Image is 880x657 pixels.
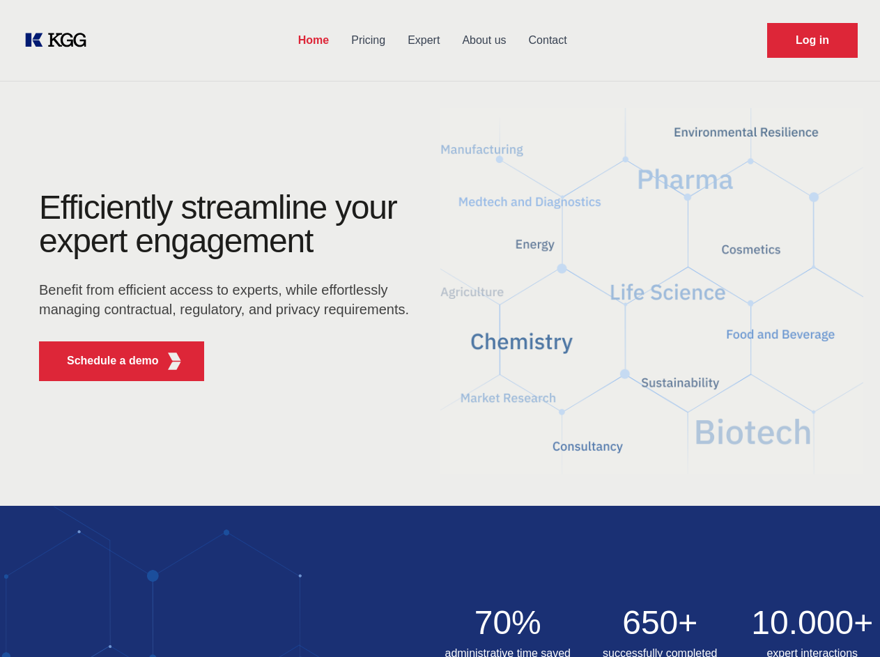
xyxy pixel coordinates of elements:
h2: 70% [440,606,576,640]
a: Expert [396,22,451,59]
p: Benefit from efficient access to experts, while effortlessly managing contractual, regulatory, an... [39,280,418,319]
a: Pricing [340,22,396,59]
p: Schedule a demo [67,353,159,369]
h2: 650+ [592,606,728,640]
a: Contact [518,22,578,59]
a: KOL Knowledge Platform: Talk to Key External Experts (KEE) [22,29,98,52]
a: Request Demo [767,23,858,58]
img: KGG Fifth Element RED [440,91,864,492]
img: KGG Fifth Element RED [166,353,183,370]
a: About us [451,22,517,59]
h1: Efficiently streamline your expert engagement [39,191,418,258]
button: Schedule a demoKGG Fifth Element RED [39,341,204,381]
a: Home [287,22,340,59]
